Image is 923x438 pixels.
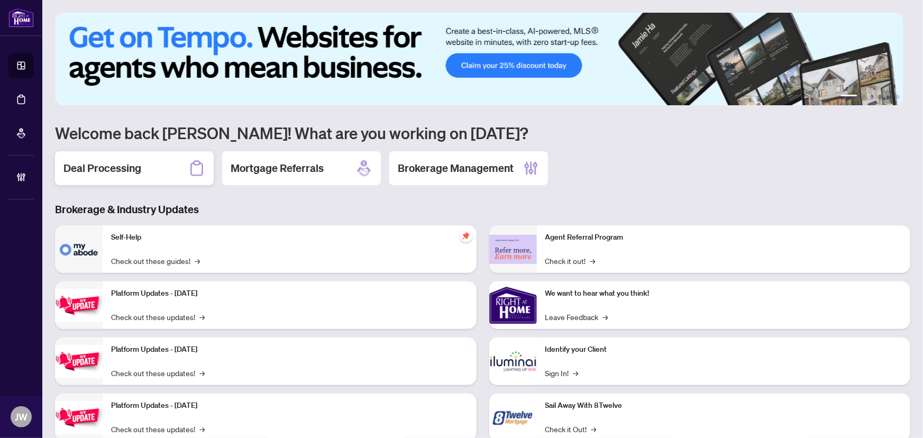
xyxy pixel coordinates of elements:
p: Platform Updates - [DATE] [111,288,468,299]
img: Platform Updates - June 23, 2025 [55,401,103,434]
p: We want to hear what you think! [545,288,902,299]
img: Agent Referral Program [489,235,537,264]
button: 4 [879,95,883,99]
a: Leave Feedback→ [545,311,608,323]
p: Agent Referral Program [545,232,902,243]
img: Identify your Client [489,337,537,385]
a: Sign In!→ [545,367,579,379]
span: → [195,255,200,267]
img: We want to hear what you think! [489,281,537,329]
p: Sail Away With 8Twelve [545,400,902,412]
span: pushpin [460,230,472,242]
a: Check it Out!→ [545,423,597,435]
h2: Brokerage Management [398,161,514,176]
h2: Deal Processing [63,161,141,176]
span: → [199,423,205,435]
a: Check out these updates!→ [111,311,205,323]
span: → [591,423,597,435]
p: Self-Help [111,232,468,243]
h2: Mortgage Referrals [231,161,324,176]
span: → [603,311,608,323]
p: Platform Updates - [DATE] [111,400,468,412]
p: Identify your Client [545,344,902,355]
button: 3 [870,95,874,99]
button: 1 [840,95,857,99]
p: Platform Updates - [DATE] [111,344,468,355]
img: Platform Updates - July 8, 2025 [55,345,103,378]
img: Slide 0 [55,13,903,105]
h3: Brokerage & Industry Updates [55,202,910,217]
span: → [199,311,205,323]
img: Self-Help [55,225,103,273]
a: Check out these updates!→ [111,423,205,435]
h1: Welcome back [PERSON_NAME]! What are you working on [DATE]? [55,123,910,143]
a: Check out these updates!→ [111,367,205,379]
span: → [199,367,205,379]
button: 2 [862,95,866,99]
span: JW [15,409,28,424]
a: Check it out!→ [545,255,596,267]
button: Open asap [881,401,912,433]
img: logo [8,8,34,28]
button: 5 [887,95,891,99]
span: → [590,255,596,267]
img: Platform Updates - July 21, 2025 [55,289,103,322]
a: Check out these guides!→ [111,255,200,267]
button: 6 [895,95,900,99]
span: → [573,367,579,379]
